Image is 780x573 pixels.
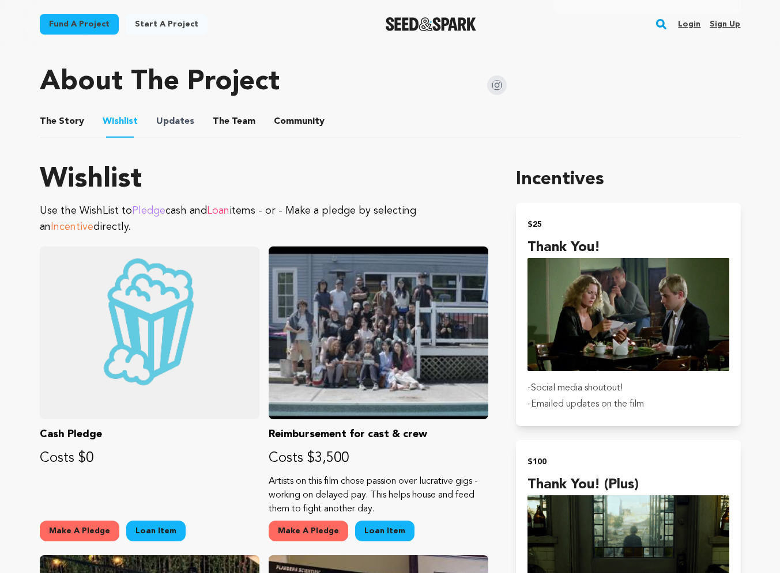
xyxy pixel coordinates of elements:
[40,69,280,96] h1: About The Project
[40,426,259,442] p: Cash Pledge
[527,380,729,396] p: -Social media shoutout!
[527,475,729,495] h4: Thank you! (Plus)
[274,115,325,128] span: Community
[527,237,729,258] h4: Thank you!
[710,15,740,33] a: Sign up
[132,206,165,216] span: Pledge
[40,203,489,235] p: Use the WishList to cash and items - or - Make a pledge by selecting an directly.
[527,258,729,371] img: incentive
[516,203,740,426] button: $25 Thank you! incentive -Social media shoutout!-Emailed updates on the film
[269,449,488,468] p: Costs $3,500
[40,14,119,35] a: Fund a project
[156,115,194,128] span: Updates
[126,521,186,541] a: Loan Item
[103,115,138,128] span: Wishlist
[386,17,476,31] img: Seed&Spark Logo Dark Mode
[40,115,84,128] span: Story
[269,475,488,516] p: Artists on this film chose passion over lucrative gigs - working on delayed pay. This helps house...
[269,521,348,541] button: Make A Pledge
[213,115,255,128] span: Team
[40,449,259,468] p: Costs $0
[213,115,229,128] span: The
[527,454,729,470] h2: $100
[40,166,489,193] h1: Wishlist
[269,426,488,442] p: Reimbursement for cast & crew
[40,521,119,541] button: Make A Pledge
[126,14,208,35] a: Start a project
[40,115,56,128] span: The
[516,166,740,193] h1: Incentives
[355,521,415,541] a: Loan Item
[51,222,93,232] span: Incentive
[487,75,507,95] img: Seed&Spark Instagram Icon
[678,15,700,33] a: Login
[207,206,229,216] span: Loan
[386,17,476,31] a: Seed&Spark Homepage
[527,217,729,233] h2: $25
[527,396,729,412] p: -Emailed updates on the film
